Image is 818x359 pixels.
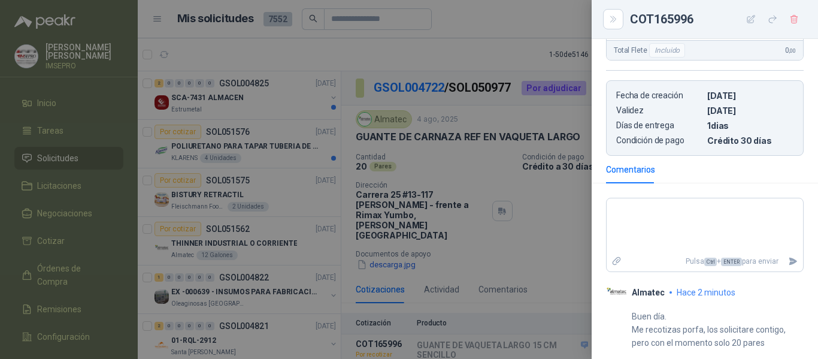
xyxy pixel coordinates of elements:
p: [DATE] [707,105,793,116]
span: 0 [785,46,796,55]
p: 1 dias [707,120,793,131]
button: Close [606,12,620,26]
button: Enviar [783,251,803,272]
p: Validez [616,105,702,116]
div: Comentarios [606,163,655,176]
p: [DATE] [707,90,793,101]
p: Almatec [632,288,665,297]
span: ,00 [789,47,796,54]
p: Días de entrega [616,120,702,131]
span: Total Flete [614,43,687,58]
div: Incluido [649,43,685,58]
p: Fecha de creación [616,90,702,101]
p: Condición de pago [616,135,702,146]
p: Buen día. Me recotizas porfa, los solicitare contigo, pero con el momento solo 20 pares [632,310,804,349]
span: ENTER [721,258,742,266]
span: hace 2 minutos [677,288,735,297]
p: Pulsa + para enviar [627,251,784,272]
div: COT165996 [630,10,804,29]
span: Ctrl [704,258,717,266]
img: Company Logo [606,282,627,303]
p: Crédito 30 días [707,135,793,146]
